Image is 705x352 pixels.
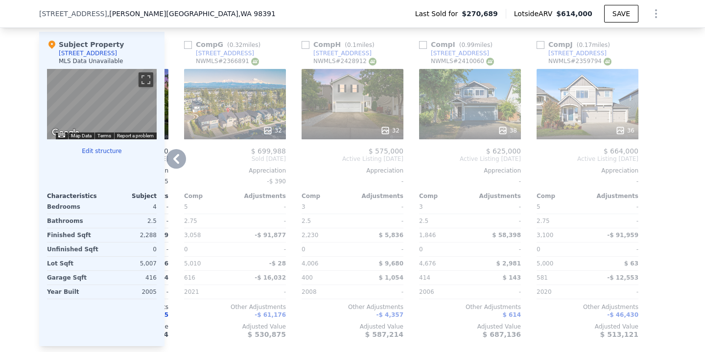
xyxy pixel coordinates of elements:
div: Other Adjustments [419,303,521,311]
span: $ 1,054 [379,274,403,281]
span: $ 664,000 [604,147,638,155]
span: ( miles) [341,42,378,48]
div: - [472,214,521,228]
div: - [589,285,638,299]
div: Subject [102,192,157,200]
div: Garage Sqft [47,271,100,285]
span: Active Listing [DATE] [537,155,638,163]
span: ( miles) [455,42,496,48]
div: Adjustments [235,192,286,200]
div: Bathrooms [47,214,100,228]
span: -$ 12,553 [607,274,638,281]
a: [STREET_ADDRESS] [419,49,489,57]
span: 0.1 [347,42,356,48]
div: NWMLS # 2410060 [431,57,494,66]
span: 2,230 [302,232,318,239]
span: 3,100 [537,232,553,239]
div: 2.5 [104,214,157,228]
span: 4,676 [419,260,436,267]
span: 5,000 [537,260,553,267]
span: 5,010 [184,260,201,267]
div: Lot Sqft [47,257,100,270]
span: -$ 4,357 [376,311,403,318]
div: [STREET_ADDRESS] [313,49,372,57]
button: Keyboard shortcuts [58,133,65,137]
div: - [354,242,403,256]
div: 2.5 [419,214,468,228]
img: NWMLS Logo [369,58,376,66]
span: 616 [184,274,195,281]
div: - [589,242,638,256]
span: 0 [419,246,423,253]
span: -$ 91,959 [607,232,638,239]
button: Map Data [71,132,92,139]
span: 0 [184,246,188,253]
a: Report a problem [117,133,154,138]
div: 2.75 [184,214,233,228]
span: $ 625,000 [486,147,521,155]
div: Adjusted Value [419,323,521,330]
button: SAVE [604,5,638,22]
span: ( miles) [573,42,614,48]
a: [STREET_ADDRESS] [537,49,607,57]
span: , WA 98391 [238,10,276,18]
img: NWMLS Logo [251,58,259,66]
div: 2,288 [104,228,157,242]
div: 2006 [419,285,468,299]
span: $ 687,136 [483,330,521,338]
div: 2021 [184,285,233,299]
div: Comp [184,192,235,200]
div: Year Built [47,285,100,299]
div: Comp G [184,40,264,49]
span: 4,006 [302,260,318,267]
span: 5 [537,203,540,210]
div: 2008 [302,285,351,299]
span: -$ 91,877 [255,232,286,239]
div: NWMLS # 2366891 [196,57,259,66]
div: - [354,285,403,299]
span: 3,058 [184,232,201,239]
span: 0 [537,246,540,253]
div: Appreciation [537,167,638,175]
a: [STREET_ADDRESS] [302,49,372,57]
button: Edit structure [47,147,157,155]
div: [STREET_ADDRESS] [196,49,254,57]
div: - [237,214,286,228]
div: - [237,200,286,214]
span: -$ 390 [267,178,286,185]
span: $ 9,680 [379,260,403,267]
div: Adjustments [352,192,403,200]
span: $ 513,121 [600,330,638,338]
span: [STREET_ADDRESS] [39,9,107,19]
div: Unfinished Sqft [47,242,100,256]
div: - [354,200,403,214]
div: - [472,285,521,299]
span: 400 [302,274,313,281]
span: 3 [419,203,423,210]
a: Terms (opens in new tab) [97,133,111,138]
div: 32 [380,126,399,135]
div: 4 [104,200,157,214]
div: Comp H [302,40,378,49]
div: Comp [537,192,587,200]
div: - [589,200,638,214]
span: 581 [537,274,548,281]
div: [STREET_ADDRESS] [59,49,117,57]
span: $ 530,875 [248,330,286,338]
span: $ 587,214 [365,330,403,338]
div: 5,007 [104,257,157,270]
span: 0.32 [230,42,243,48]
div: 2.5 [302,214,351,228]
div: - [472,200,521,214]
div: - [302,175,403,188]
div: Appreciation [184,167,286,175]
div: Street View [47,69,157,139]
span: $ 2,981 [496,260,521,267]
div: 2020 [537,285,586,299]
div: MLS Data Unavailable [59,57,123,65]
span: 0.17 [579,42,592,48]
div: Adjusted Value [537,323,638,330]
button: Toggle fullscreen view [139,72,153,87]
span: -$ 46,430 [607,311,638,318]
span: $614,000 [556,10,592,18]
